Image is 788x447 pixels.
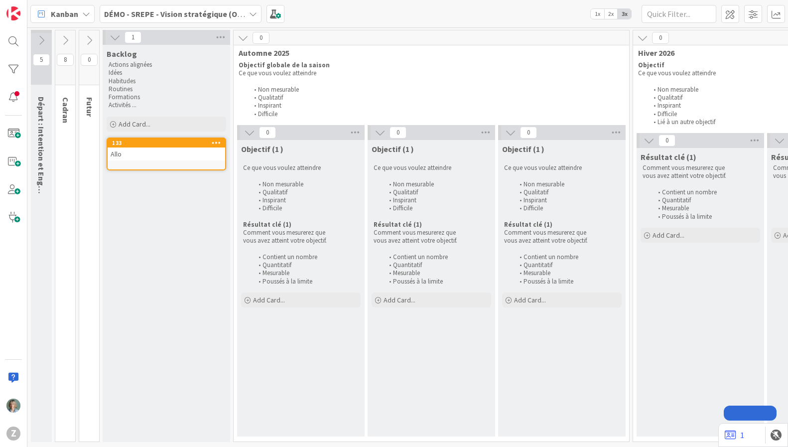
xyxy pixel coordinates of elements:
li: Non mesurable [253,180,359,188]
div: 133Allo [108,139,225,160]
li: Difficile [514,204,620,212]
li: Qualitatif [249,94,620,102]
p: vous avez atteint votre objectif. [374,237,489,245]
li: Non mesurable [514,180,620,188]
li: Inspirant [253,196,359,204]
span: 8 [57,54,74,66]
b: DÉMO - SREPE - Vision stratégique (OKR) [104,9,250,19]
span: 2x [604,9,618,19]
p: vous avez atteint votre objectif. [504,237,620,245]
li: Poussés à la limite [384,278,490,286]
span: 0 [520,127,537,139]
a: 133Allo [107,138,226,170]
span: Cadran [61,97,71,123]
span: 5 [33,54,50,66]
span: 0 [658,135,675,147]
li: Qualitatif [514,188,620,196]
div: Z [6,427,20,441]
span: Kanban [51,8,78,20]
li: Contient un nombre [653,188,759,196]
p: Comment vous mesurerez que [243,229,359,237]
span: 1x [591,9,604,19]
span: 0 [259,127,276,139]
img: Visit kanbanzone.com [6,6,20,20]
li: Poussés à la limite [514,278,620,286]
li: Non mesurable [249,86,620,94]
p: Ce que vous voulez atteindre [239,69,619,77]
li: Difficile [249,110,620,118]
li: Quantitatif [253,261,359,269]
input: Quick Filter... [642,5,716,23]
strong: Objectif globale de la saison [239,61,330,69]
span: Objectif (1 ) [372,144,414,154]
li: Non mesurable [384,180,490,188]
p: Activités ... [109,101,224,109]
span: Backlog [107,49,137,59]
li: Contient un nombre [514,253,620,261]
p: Routines [109,85,224,93]
span: 0 [81,54,98,66]
span: Objectif (1 ) [241,144,283,154]
li: Quantitatif [653,196,759,204]
div: Allo [108,148,225,160]
strong: Résultat clé (1) [243,220,291,229]
span: 0 [652,32,669,44]
li: Difficile [253,204,359,212]
p: Actions alignées [109,61,224,69]
a: 1 [725,429,744,441]
span: Add Card... [119,120,150,129]
span: 3x [618,9,631,19]
li: Mesurable [514,269,620,277]
span: Add Card... [253,296,285,304]
li: Qualitatif [384,188,490,196]
li: Difficile [384,204,490,212]
li: Mesurable [384,269,490,277]
p: Ce que vous voulez atteindre [374,164,489,172]
p: Comment vous mesurerez que [504,229,620,237]
strong: Résultat clé (1) [374,220,422,229]
div: 133 [108,139,225,148]
li: Mesurable [253,269,359,277]
p: Idées [109,69,224,77]
li: Contient un nombre [253,253,359,261]
li: Inspirant [384,196,490,204]
li: Quantitatif [514,261,620,269]
li: Poussés à la limite [253,278,359,286]
p: Comment vous mesurerez que [643,164,758,172]
span: 1 [125,31,141,43]
li: Qualitatif [253,188,359,196]
p: Formations [109,93,224,101]
span: 0 [390,127,406,139]
span: Add Card... [514,296,546,304]
li: Quantitatif [384,261,490,269]
p: vous avez atteint votre objectif. [643,172,758,180]
li: Inspirant [514,196,620,204]
div: 133 [112,140,225,147]
strong: Résultat clé (1) [504,220,552,229]
p: Comment vous mesurerez que [374,229,489,237]
strong: Objectif [638,61,664,69]
span: Départ : Intention et Engagement [36,97,46,219]
span: Futur [85,97,95,117]
span: Add Card... [384,296,415,304]
img: ZL [6,399,20,413]
span: Automne 2025 [239,48,617,58]
p: Ce que vous voulez atteindre [504,164,620,172]
li: Inspirant [249,102,620,110]
li: Contient un nombre [384,253,490,261]
span: 0 [253,32,269,44]
p: vous avez atteint votre objectif. [243,237,359,245]
li: Mesurable [653,204,759,212]
p: Habitudes [109,77,224,85]
span: Add Card... [653,231,684,240]
li: Poussés à la limite [653,213,759,221]
span: Résultat clé (1) [641,152,696,162]
span: Objectif (1 ) [502,144,544,154]
p: Ce que vous voulez atteindre [243,164,359,172]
